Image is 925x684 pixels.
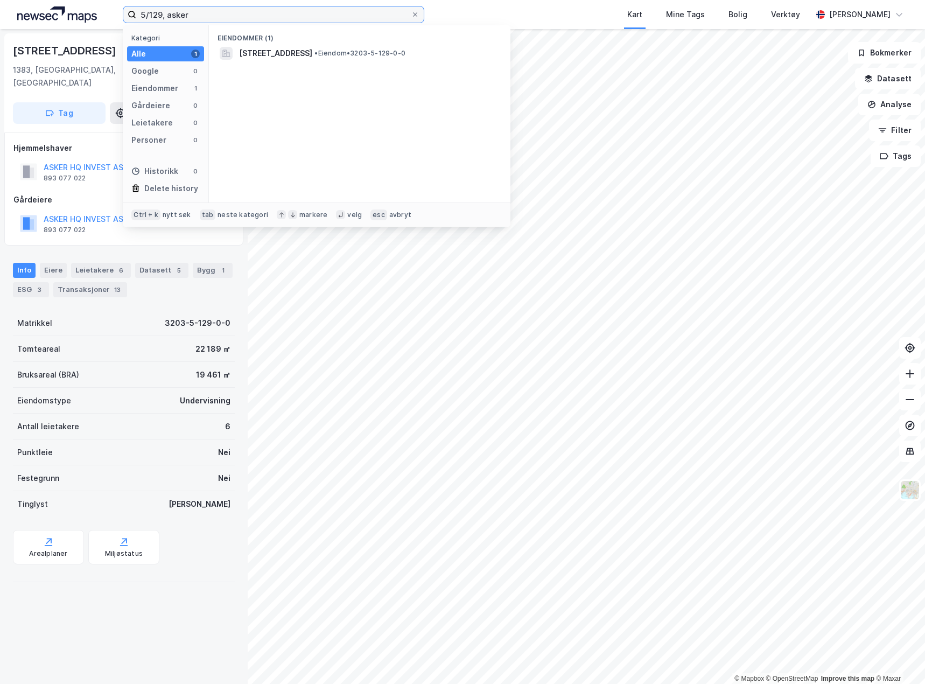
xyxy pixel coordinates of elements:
[314,49,405,58] span: Eiendom • 3203-5-129-0-0
[855,68,921,89] button: Datasett
[13,102,106,124] button: Tag
[17,498,48,511] div: Tinglyst
[17,368,79,381] div: Bruksareal (BRA)
[666,8,705,21] div: Mine Tags
[13,282,49,297] div: ESG
[71,263,131,278] div: Leietakere
[193,263,233,278] div: Bygg
[191,167,200,176] div: 0
[116,265,127,276] div: 6
[191,84,200,93] div: 1
[17,394,71,407] div: Eiendomstype
[105,549,143,558] div: Miljøstatus
[871,145,921,167] button: Tags
[44,226,86,234] div: 893 077 022
[191,67,200,75] div: 0
[13,142,234,155] div: Hjemmelshaver
[131,82,178,95] div: Eiendommer
[17,446,53,459] div: Punktleie
[13,42,118,59] div: [STREET_ADDRESS]
[112,284,123,295] div: 13
[829,8,891,21] div: [PERSON_NAME]
[900,480,920,500] img: Z
[200,210,216,220] div: tab
[136,6,411,23] input: Søk på adresse, matrikkel, gårdeiere, leietakere eller personer
[218,446,230,459] div: Nei
[314,49,318,57] span: •
[766,675,818,682] a: OpenStreetMap
[239,47,312,60] span: [STREET_ADDRESS]
[389,211,411,219] div: avbryt
[40,263,67,278] div: Eiere
[53,282,127,297] div: Transaksjoner
[13,263,36,278] div: Info
[191,118,200,127] div: 0
[225,420,230,433] div: 6
[821,675,874,682] a: Improve this map
[869,120,921,141] button: Filter
[209,25,510,45] div: Eiendommer (1)
[131,165,178,178] div: Historikk
[299,211,327,219] div: markere
[169,498,230,511] div: [PERSON_NAME]
[131,34,204,42] div: Kategori
[17,6,97,23] img: logo.a4113a55bc3d86da70a041830d287a7e.svg
[180,394,230,407] div: Undervisning
[17,317,52,330] div: Matrikkel
[218,265,228,276] div: 1
[734,675,764,682] a: Mapbox
[173,265,184,276] div: 5
[627,8,642,21] div: Kart
[347,211,362,219] div: velg
[17,472,59,485] div: Festegrunn
[218,472,230,485] div: Nei
[370,210,387,220] div: esc
[44,174,86,183] div: 893 077 022
[163,211,191,219] div: nytt søk
[848,42,921,64] button: Bokmerker
[144,182,198,195] div: Delete history
[135,263,188,278] div: Datasett
[131,116,173,129] div: Leietakere
[13,193,234,206] div: Gårdeiere
[131,134,166,146] div: Personer
[191,136,200,144] div: 0
[165,317,230,330] div: 3203-5-129-0-0
[13,64,190,89] div: 1383, [GEOGRAPHIC_DATA], [GEOGRAPHIC_DATA]
[17,343,60,355] div: Tomteareal
[131,65,159,78] div: Google
[34,284,45,295] div: 3
[196,368,230,381] div: 19 461 ㎡
[871,632,925,684] div: Kontrollprogram for chat
[858,94,921,115] button: Analyse
[728,8,747,21] div: Bolig
[191,50,200,58] div: 1
[195,343,230,355] div: 22 189 ㎡
[131,47,146,60] div: Alle
[17,420,79,433] div: Antall leietakere
[871,632,925,684] iframe: Chat Widget
[191,101,200,110] div: 0
[218,211,268,219] div: neste kategori
[771,8,800,21] div: Verktøy
[131,99,170,112] div: Gårdeiere
[29,549,67,558] div: Arealplaner
[131,210,160,220] div: Ctrl + k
